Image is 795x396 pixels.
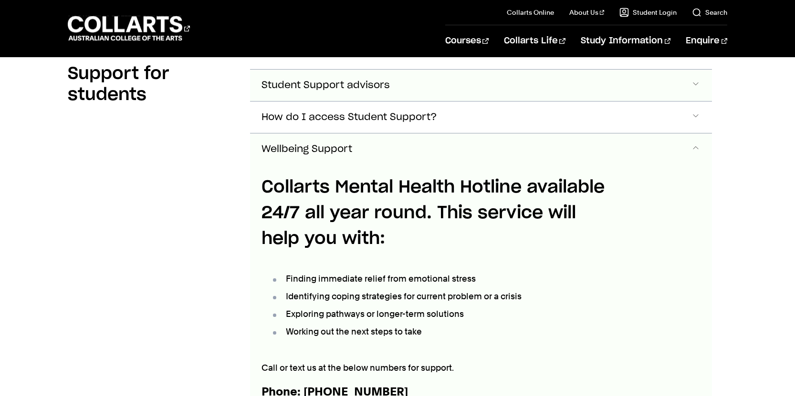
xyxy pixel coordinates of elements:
a: Search [692,8,727,17]
li: Finding immediate relief from emotional stress [271,272,616,285]
li: Working out the next steps to take [271,325,616,338]
a: Study Information [581,25,670,57]
a: About Us [569,8,605,17]
li: Exploring pathways or longer-term solutions [271,307,616,321]
span: How do I access Student Support? [262,112,437,123]
h4: Collarts Mental Health Hotline available 24/7 all year round. This service will help you with: [262,174,616,252]
a: Collarts Online [507,8,554,17]
div: Go to homepage [68,15,190,42]
button: Wellbeing Support [250,133,712,165]
a: Enquire [686,25,727,57]
li: Identifying coping strategies for current problem or a crisis [271,290,616,303]
a: Collarts Life [504,25,565,57]
span: Wellbeing Support [262,144,352,155]
button: How do I access Student Support? [250,102,712,133]
h2: Support for students [68,63,235,105]
a: Student Login [619,8,677,17]
span: Student Support advisors [262,80,390,91]
button: Student Support advisors [250,70,712,101]
p: Call or text us at the below numbers for support. [262,361,616,375]
a: Courses [445,25,489,57]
